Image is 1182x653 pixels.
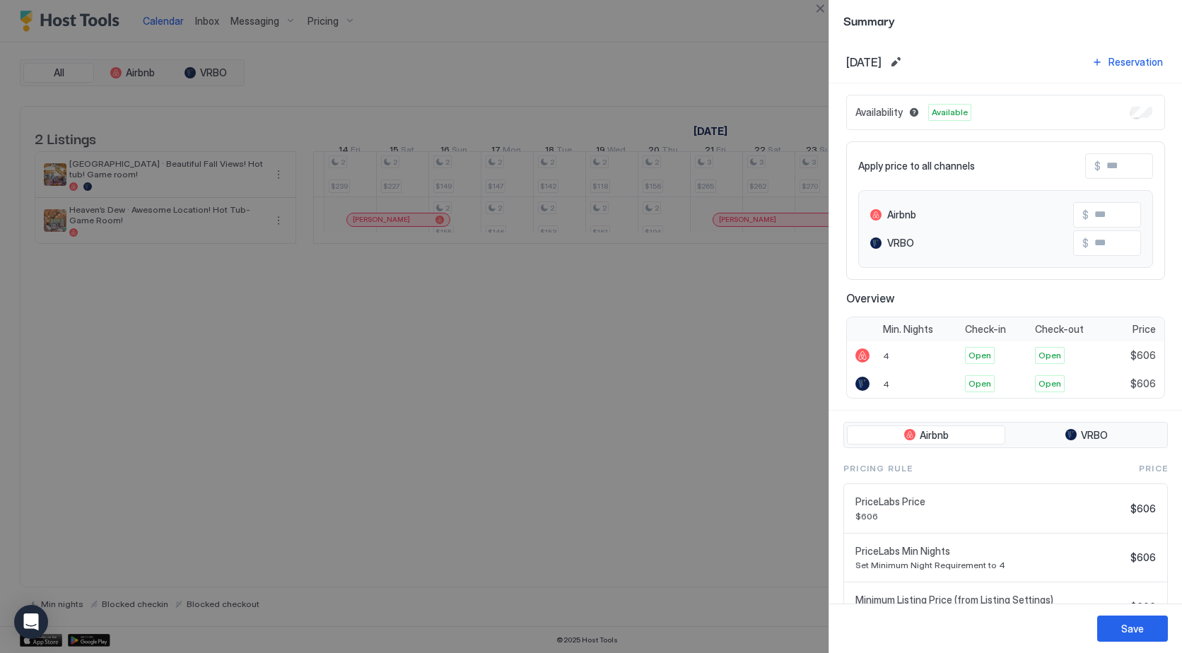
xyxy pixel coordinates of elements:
[847,425,1005,445] button: Airbnb
[846,55,882,69] span: [DATE]
[1130,551,1156,564] span: $606
[1130,377,1156,390] span: $606
[855,560,1125,570] span: Set Minimum Night Requirement to 4
[969,377,991,390] span: Open
[855,594,1125,606] span: Minimum Listing Price (from Listing Settings)
[965,323,1006,336] span: Check-in
[887,54,904,71] button: Edit date range
[1121,621,1144,636] div: Save
[1082,208,1089,221] span: $
[1035,323,1084,336] span: Check-out
[855,495,1125,508] span: PriceLabs Price
[1094,160,1101,172] span: $
[887,237,914,249] span: VRBO
[1081,429,1108,442] span: VRBO
[932,106,968,119] span: Available
[1082,237,1089,249] span: $
[887,208,916,221] span: Airbnb
[1130,349,1156,362] span: $606
[1139,462,1168,475] span: Price
[1097,616,1168,642] button: Save
[846,291,1165,305] span: Overview
[969,349,991,362] span: Open
[1089,52,1165,71] button: Reservation
[920,429,949,442] span: Airbnb
[883,351,889,361] span: 4
[1038,349,1061,362] span: Open
[906,104,923,121] button: Blocked dates override all pricing rules and remain unavailable until manually unblocked
[14,605,48,639] div: Open Intercom Messenger
[883,379,889,389] span: 4
[855,545,1125,558] span: PriceLabs Min Nights
[855,106,903,119] span: Availability
[858,160,975,172] span: Apply price to all channels
[1130,601,1156,613] span: $606
[843,11,1168,29] span: Summary
[1108,54,1163,69] div: Reservation
[843,462,913,475] span: Pricing Rule
[1008,425,1164,445] button: VRBO
[843,422,1168,449] div: tab-group
[1038,377,1061,390] span: Open
[1130,502,1156,515] span: $606
[855,511,1125,522] span: $606
[1133,323,1156,336] span: Price
[883,323,933,336] span: Min. Nights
